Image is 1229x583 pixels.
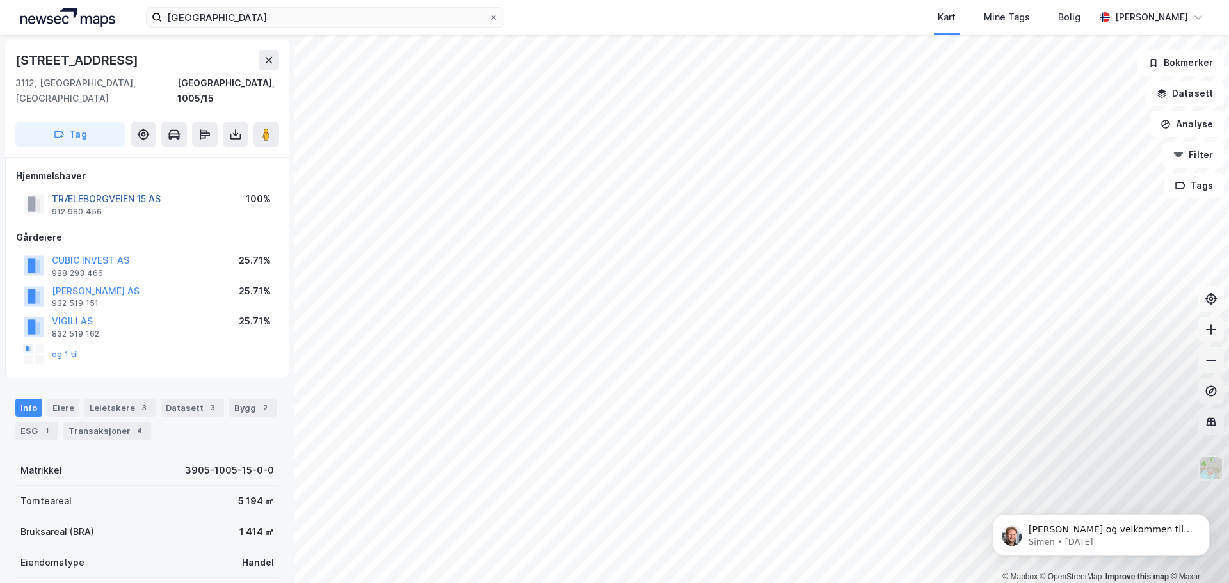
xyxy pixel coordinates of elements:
[20,493,72,509] div: Tomteareal
[162,8,488,27] input: Søk på adresse, matrikkel, gårdeiere, leietakere eller personer
[63,422,151,440] div: Transaksjoner
[16,230,278,245] div: Gårdeiere
[984,10,1030,25] div: Mine Tags
[177,76,279,106] div: [GEOGRAPHIC_DATA], 1005/15
[20,524,94,539] div: Bruksareal (BRA)
[1115,10,1188,25] div: [PERSON_NAME]
[52,268,103,278] div: 988 293 466
[242,555,274,570] div: Handel
[20,8,115,27] img: logo.a4113a55bc3d86da70a041830d287a7e.svg
[259,401,271,414] div: 2
[16,168,278,184] div: Hjemmelshaver
[15,399,42,417] div: Info
[1199,456,1223,480] img: Z
[973,487,1229,577] iframe: Intercom notifications message
[239,253,271,268] div: 25.71%
[238,493,274,509] div: 5 194 ㎡
[1058,10,1080,25] div: Bolig
[161,399,224,417] div: Datasett
[206,401,219,414] div: 3
[15,122,125,147] button: Tag
[229,399,277,417] div: Bygg
[84,399,156,417] div: Leietakere
[1105,572,1169,581] a: Improve this map
[1164,173,1224,198] button: Tags
[133,424,146,437] div: 4
[15,76,177,106] div: 3112, [GEOGRAPHIC_DATA], [GEOGRAPHIC_DATA]
[1137,50,1224,76] button: Bokmerker
[239,314,271,329] div: 25.71%
[1146,81,1224,106] button: Datasett
[1150,111,1224,137] button: Analyse
[1040,572,1102,581] a: OpenStreetMap
[20,555,84,570] div: Eiendomstype
[20,463,62,478] div: Matrikkel
[15,422,58,440] div: ESG
[239,284,271,299] div: 25.71%
[15,50,141,70] div: [STREET_ADDRESS]
[138,401,150,414] div: 3
[246,191,271,207] div: 100%
[40,424,53,437] div: 1
[185,463,274,478] div: 3905-1005-15-0-0
[239,524,274,539] div: 1 414 ㎡
[52,298,99,308] div: 932 519 151
[52,207,102,217] div: 912 980 456
[1002,572,1038,581] a: Mapbox
[47,399,79,417] div: Eiere
[52,329,99,339] div: 832 519 162
[938,10,956,25] div: Kart
[1162,142,1224,168] button: Filter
